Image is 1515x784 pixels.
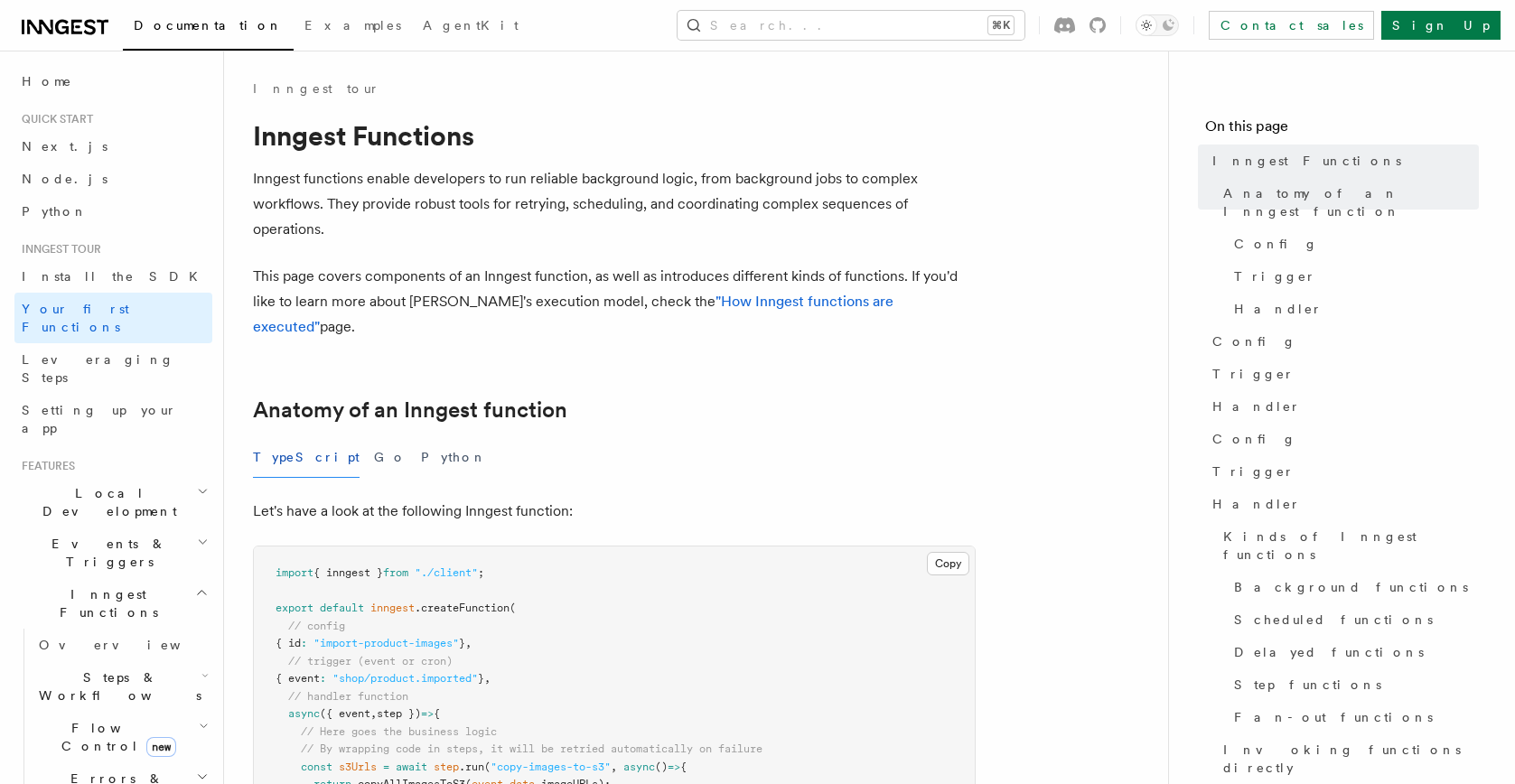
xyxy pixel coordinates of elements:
[1205,325,1479,358] a: Config
[253,264,976,340] p: This page covers components of an Inngest function, as well as introduces different kinds of func...
[1205,455,1479,488] a: Trigger
[1205,423,1479,455] a: Config
[288,690,408,703] span: // handler function
[1212,495,1301,513] span: Handler
[14,585,195,621] span: Inngest Functions
[320,707,370,720] span: ({ event
[14,459,75,473] span: Features
[14,195,212,228] a: Python
[1205,358,1479,390] a: Trigger
[478,566,484,579] span: ;
[1227,571,1479,603] a: Background functions
[14,527,212,578] button: Events & Triggers
[412,5,529,49] a: AgentKit
[1223,184,1479,220] span: Anatomy of an Inngest function
[1212,152,1401,170] span: Inngest Functions
[1227,701,1479,733] a: Fan-out functions
[14,578,212,629] button: Inngest Functions
[1205,116,1479,145] h4: On this page
[14,484,197,520] span: Local Development
[339,761,377,773] span: s3Urls
[370,602,415,614] span: inngest
[14,242,101,257] span: Inngest tour
[32,629,212,661] a: Overview
[1212,430,1296,448] span: Config
[415,566,478,579] span: "./client"
[1234,643,1424,661] span: Delayed functions
[14,260,212,293] a: Install the SDK
[32,712,212,762] button: Flow Controlnew
[434,761,459,773] span: step
[1212,332,1296,350] span: Config
[680,761,687,773] span: {
[478,672,484,685] span: }
[304,18,401,33] span: Examples
[491,761,611,773] span: "copy-images-to-s3"
[484,672,491,685] span: ,
[678,11,1024,40] button: Search...⌘K
[370,707,377,720] span: ,
[14,293,212,343] a: Your first Functions
[14,65,212,98] a: Home
[1223,741,1479,777] span: Invoking functions directly
[1205,390,1479,423] a: Handler
[1209,11,1374,40] a: Contact sales
[1205,488,1479,520] a: Handler
[313,566,383,579] span: { inngest }
[988,16,1014,34] kbd: ⌘K
[288,620,345,632] span: // config
[253,437,360,478] button: TypeScript
[276,566,313,579] span: import
[14,112,93,126] span: Quick start
[32,668,201,705] span: Steps & Workflows
[253,499,976,524] p: Let's have a look at the following Inngest function:
[927,552,969,575] button: Copy
[1234,300,1323,318] span: Handler
[22,204,88,219] span: Python
[510,602,516,614] span: (
[22,139,108,154] span: Next.js
[1216,177,1479,228] a: Anatomy of an Inngest function
[22,72,72,90] span: Home
[383,566,408,579] span: from
[253,397,567,423] a: Anatomy of an Inngest function
[14,163,212,195] a: Node.js
[134,18,283,33] span: Documentation
[611,761,617,773] span: ,
[623,761,655,773] span: async
[123,5,294,51] a: Documentation
[276,602,313,614] span: export
[1234,267,1316,285] span: Trigger
[14,130,212,163] a: Next.js
[1234,676,1381,694] span: Step functions
[421,437,487,478] button: Python
[434,707,440,720] span: {
[459,761,484,773] span: .run
[1234,235,1318,253] span: Config
[301,761,332,773] span: const
[288,655,453,667] span: // trigger (event or cron)
[1212,365,1295,383] span: Trigger
[276,672,320,685] span: { event
[301,725,497,738] span: // Here goes the business logic
[1223,527,1479,564] span: Kinds of Inngest functions
[276,637,301,649] span: { id
[421,707,434,720] span: =>
[146,737,176,757] span: new
[313,637,459,649] span: "import-product-images"
[253,166,976,242] p: Inngest functions enable developers to run reliable background logic, from background jobs to com...
[1212,397,1301,415] span: Handler
[1227,668,1479,701] a: Step functions
[14,535,197,571] span: Events & Triggers
[1234,708,1433,726] span: Fan-out functions
[1227,260,1479,293] a: Trigger
[668,761,680,773] span: =>
[32,719,199,755] span: Flow Control
[423,18,519,33] span: AgentKit
[1227,636,1479,668] a: Delayed functions
[14,477,212,527] button: Local Development
[484,761,491,773] span: (
[22,352,174,385] span: Leveraging Steps
[415,602,510,614] span: .createFunction
[374,437,407,478] button: Go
